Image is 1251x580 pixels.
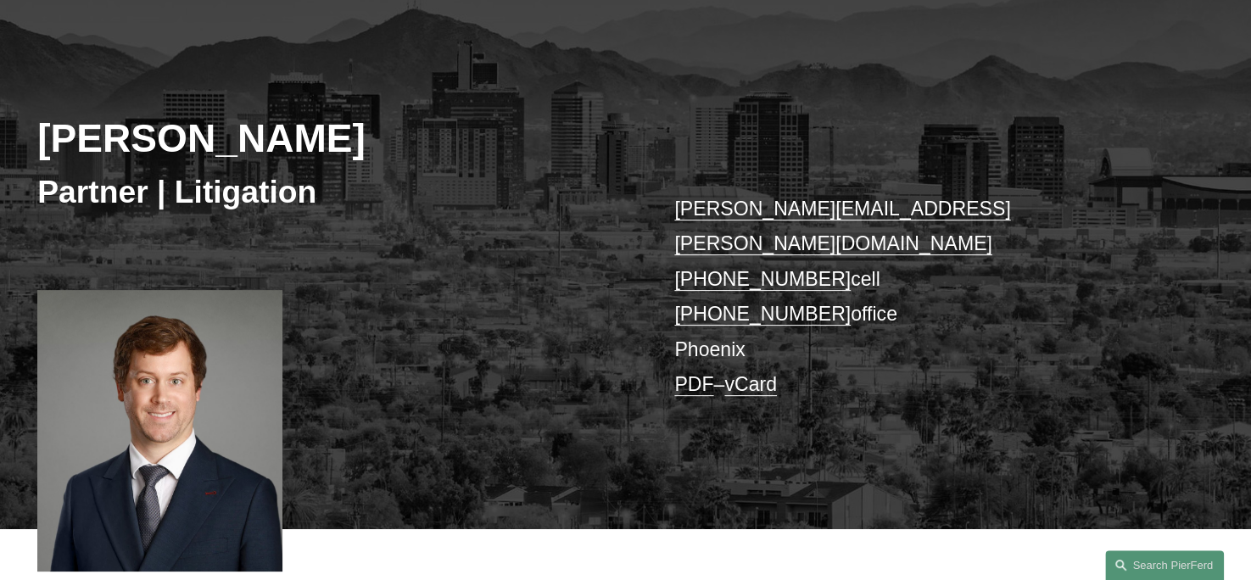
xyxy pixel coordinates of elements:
[724,373,777,395] a: vCard
[1105,550,1224,580] a: Search this site
[674,268,851,290] a: [PHONE_NUMBER]
[674,303,851,325] a: [PHONE_NUMBER]
[37,115,625,163] h2: [PERSON_NAME]
[674,192,1164,403] p: cell office Phoenix –
[37,172,625,211] h3: Partner | Litigation
[674,198,1010,255] a: [PERSON_NAME][EMAIL_ADDRESS][PERSON_NAME][DOMAIN_NAME]
[674,373,713,395] a: PDF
